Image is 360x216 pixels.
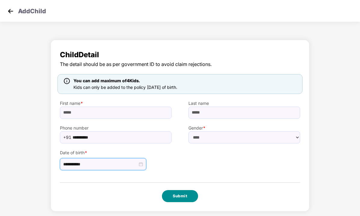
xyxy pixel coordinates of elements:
[188,125,300,131] label: Gender
[60,49,300,61] span: Child Detail
[188,100,300,107] label: Last name
[60,125,172,131] label: Phone number
[60,149,172,156] label: Date of birth
[6,7,15,16] img: svg+xml;base64,PHN2ZyB4bWxucz0iaHR0cDovL3d3dy53My5vcmcvMjAwMC9zdmciIHdpZHRoPSIzMCIgaGVpZ2h0PSIzMC...
[63,133,71,142] span: +91
[60,61,300,68] span: The detail should be as per government ID to avoid claim rejections.
[139,162,143,166] span: close-circle
[162,190,198,202] button: Submit
[60,100,172,107] label: First name
[73,85,177,90] span: Kids can only be added to the policy [DATE] of birth.
[64,78,70,84] img: icon
[18,7,46,14] p: Add Child
[73,78,140,83] span: You can add maximum of 4 Kids.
